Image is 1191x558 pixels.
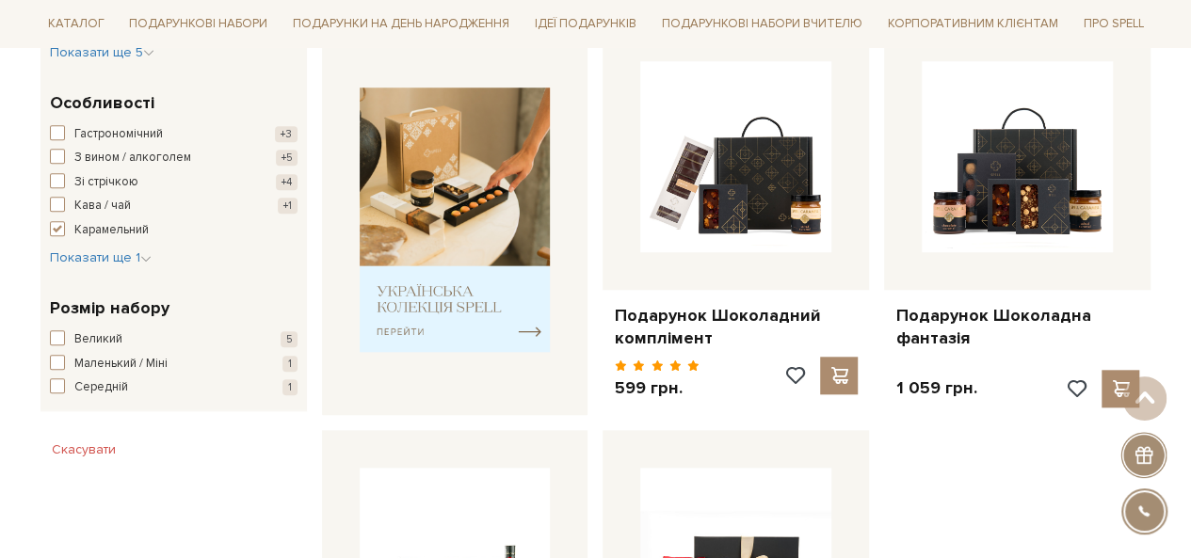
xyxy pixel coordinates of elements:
[360,88,551,352] img: banner
[50,90,154,116] span: Особливості
[50,295,169,321] span: Розмір набору
[282,379,298,395] span: 1
[276,174,298,190] span: +4
[50,43,154,62] button: Показати ще 5
[895,305,1139,349] a: Подарунок Шоколадна фантазія
[50,149,298,167] button: З вином / алкоголем +5
[50,248,152,267] button: Показати ще 1
[276,150,298,166] span: +5
[74,330,122,349] span: Великий
[74,197,131,215] span: Кава / чай
[282,356,298,372] span: 1
[50,378,298,397] button: Середній 1
[50,44,154,60] span: Показати ще 5
[121,9,275,39] a: Подарункові набори
[614,305,858,349] a: Подарунок Шоколадний комплімент
[285,9,517,39] a: Подарунки на День народження
[50,330,298,349] button: Великий 5
[50,355,298,374] button: Маленький / Міні 1
[1075,9,1151,39] a: Про Spell
[654,8,870,40] a: Подарункові набори Вчителю
[895,377,976,399] p: 1 059 грн.
[614,377,700,399] p: 599 грн.
[527,9,644,39] a: Ідеї подарунків
[50,173,298,192] button: Зі стрічкою +4
[50,221,298,240] button: Карамельний
[50,125,298,144] button: Гастрономічний +3
[74,125,163,144] span: Гастрономічний
[74,149,191,167] span: З вином / алкоголем
[50,197,298,215] button: Кава / чай +1
[74,221,149,240] span: Карамельний
[50,249,152,265] span: Показати ще 1
[278,198,298,214] span: +1
[275,126,298,142] span: +3
[40,435,127,465] button: Скасувати
[74,355,168,374] span: Маленький / Міні
[74,378,128,397] span: Середній
[74,173,138,192] span: Зі стрічкою
[281,331,298,347] span: 5
[880,9,1066,39] a: Корпоративним клієнтам
[40,9,112,39] a: Каталог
